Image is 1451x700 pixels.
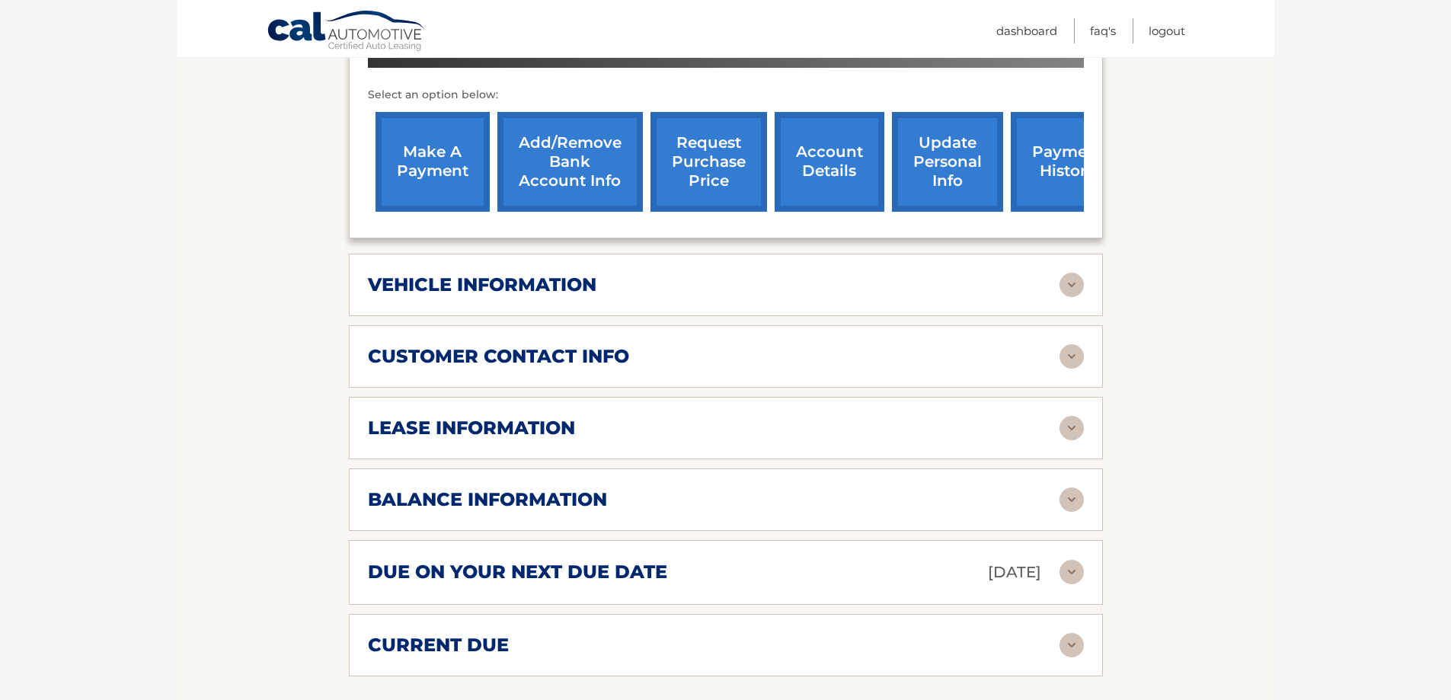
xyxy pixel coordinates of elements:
h2: vehicle information [368,273,596,296]
a: Cal Automotive [267,10,427,54]
h2: due on your next due date [368,561,667,583]
a: payment history [1011,112,1125,212]
img: accordion-rest.svg [1059,416,1084,440]
a: Dashboard [996,18,1057,43]
h2: balance information [368,488,607,511]
img: accordion-rest.svg [1059,633,1084,657]
a: account details [775,112,884,212]
a: request purchase price [650,112,767,212]
a: Add/Remove bank account info [497,112,643,212]
p: [DATE] [988,559,1041,586]
a: update personal info [892,112,1003,212]
img: accordion-rest.svg [1059,487,1084,512]
a: make a payment [376,112,490,212]
img: accordion-rest.svg [1059,273,1084,297]
p: Select an option below: [368,86,1084,104]
h2: lease information [368,417,575,439]
h2: customer contact info [368,345,629,368]
a: Logout [1149,18,1185,43]
img: accordion-rest.svg [1059,344,1084,369]
img: accordion-rest.svg [1059,560,1084,584]
h2: current due [368,634,509,657]
a: FAQ's [1090,18,1116,43]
